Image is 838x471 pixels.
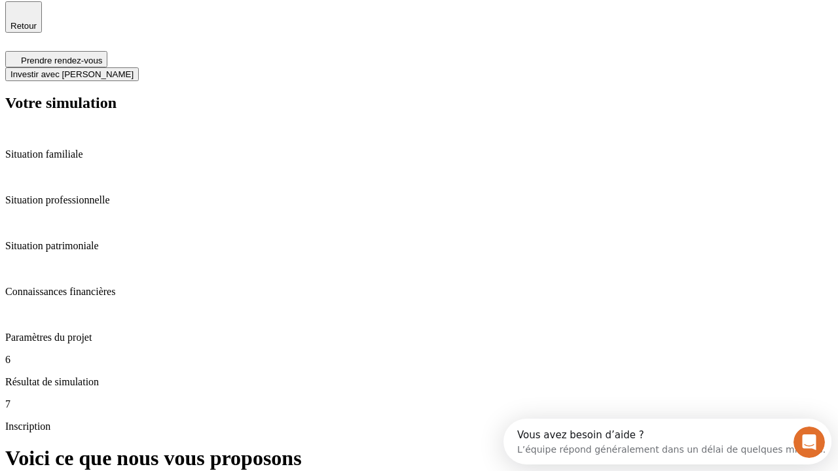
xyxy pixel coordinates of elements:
[5,421,833,432] p: Inscription
[5,1,42,33] button: Retour
[5,94,833,112] h2: Votre simulation
[5,5,361,41] div: Ouvrir le Messenger Intercom
[5,376,833,388] p: Résultat de simulation
[5,286,833,298] p: Connaissances financières
[5,240,833,252] p: Situation patrimoniale
[5,332,833,343] p: Paramètres du projet
[14,22,322,35] div: L’équipe répond généralement dans un délai de quelques minutes.
[5,67,139,81] button: Investir avec [PERSON_NAME]
[5,398,833,410] p: 7
[14,11,322,22] div: Vous avez besoin d’aide ?
[5,51,107,67] button: Prendre rendez-vous
[10,21,37,31] span: Retour
[10,69,134,79] span: Investir avec [PERSON_NAME]
[5,354,833,366] p: 6
[793,427,825,458] iframe: Intercom live chat
[5,446,833,470] h1: Voici ce que nous vous proposons
[503,419,831,464] iframe: Intercom live chat discovery launcher
[21,56,102,65] span: Prendre rendez-vous
[5,148,833,160] p: Situation familiale
[5,194,833,206] p: Situation professionnelle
